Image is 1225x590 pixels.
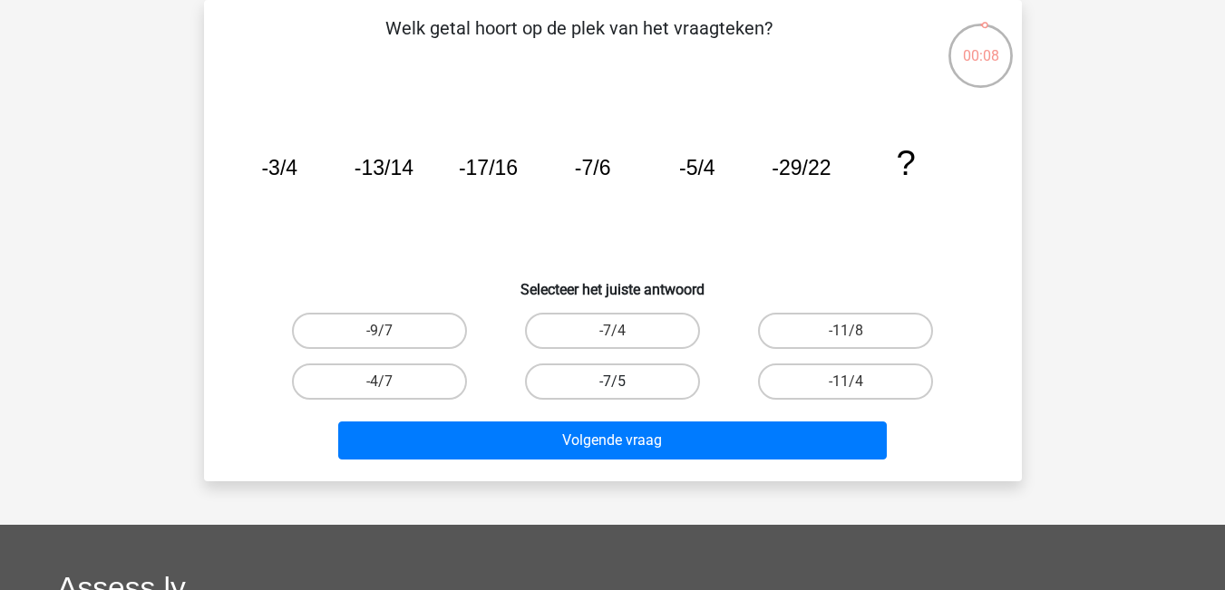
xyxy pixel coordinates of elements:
tspan: ? [896,143,915,182]
tspan: -17/16 [458,156,517,179]
tspan: -7/6 [574,156,610,179]
label: -9/7 [292,313,467,349]
label: -11/4 [758,363,933,400]
p: Welk getal hoort op de plek van het vraagteken? [233,15,925,69]
button: Volgende vraag [338,421,887,459]
tspan: -5/4 [678,156,715,179]
h6: Selecteer het juiste antwoord [233,266,993,298]
div: 00:08 [947,22,1015,67]
label: -7/4 [525,313,700,349]
tspan: -29/22 [772,156,831,179]
tspan: -13/14 [354,156,413,179]
tspan: -3/4 [261,156,297,179]
label: -7/5 [525,363,700,400]
label: -4/7 [292,363,467,400]
label: -11/8 [758,313,933,349]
